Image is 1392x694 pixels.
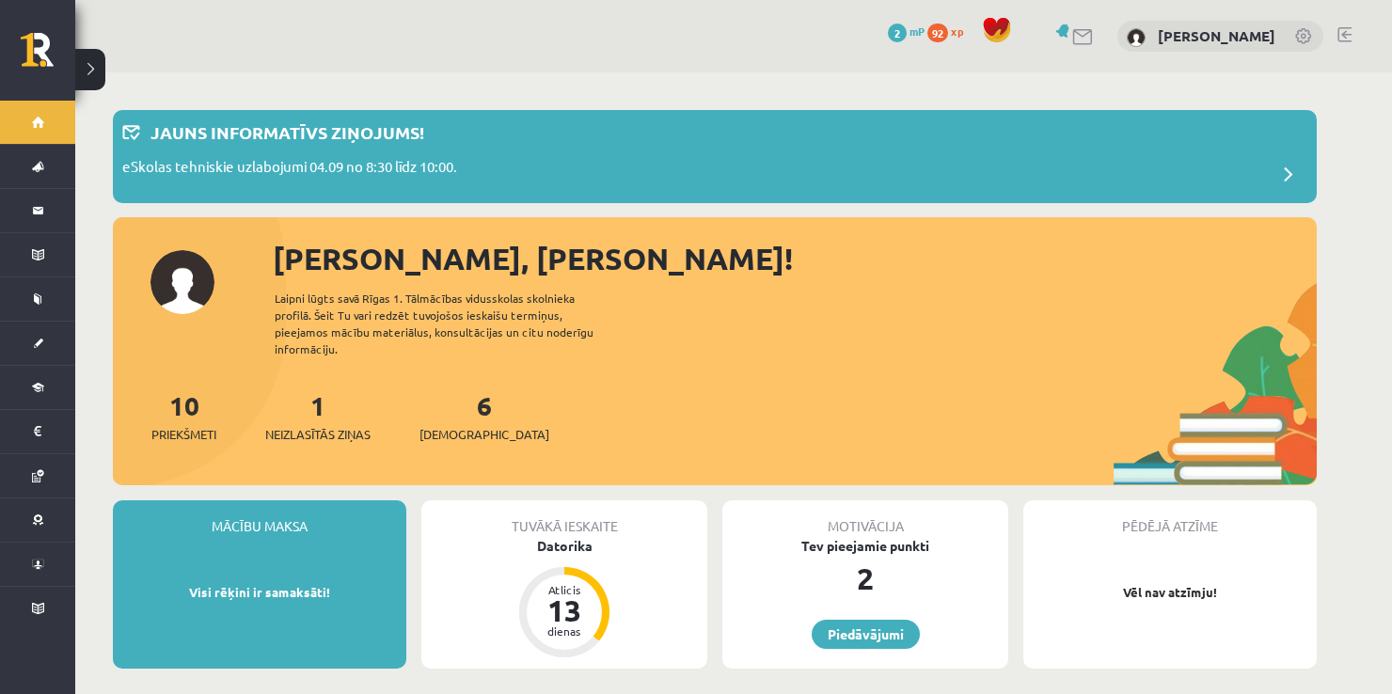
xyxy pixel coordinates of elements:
[419,425,549,444] span: [DEMOGRAPHIC_DATA]
[1127,28,1146,47] img: Darja Vasiļevska
[122,119,1307,194] a: Jauns informatīvs ziņojums! eSkolas tehniskie uzlabojumi 04.09 no 8:30 līdz 10:00.
[122,583,397,602] p: Visi rēķini ir samaksāti!
[421,536,707,660] a: Datorika Atlicis 13 dienas
[722,556,1008,601] div: 2
[113,500,406,536] div: Mācību maksa
[927,24,973,39] a: 92 xp
[910,24,925,39] span: mP
[421,500,707,536] div: Tuvākā ieskaite
[536,625,593,637] div: dienas
[536,584,593,595] div: Atlicis
[1023,500,1317,536] div: Pēdējā atzīme
[265,388,371,444] a: 1Neizlasītās ziņas
[888,24,907,42] span: 2
[21,33,75,80] a: Rīgas 1. Tālmācības vidusskola
[122,156,457,182] p: eSkolas tehniskie uzlabojumi 04.09 no 8:30 līdz 10:00.
[722,500,1008,536] div: Motivācija
[1033,583,1307,602] p: Vēl nav atzīmju!
[951,24,963,39] span: xp
[927,24,948,42] span: 92
[150,119,424,145] p: Jauns informatīvs ziņojums!
[1158,26,1275,45] a: [PERSON_NAME]
[722,536,1008,556] div: Tev pieejamie punkti
[812,620,920,649] a: Piedāvājumi
[273,236,1317,281] div: [PERSON_NAME], [PERSON_NAME]!
[888,24,925,39] a: 2 mP
[265,425,371,444] span: Neizlasītās ziņas
[419,388,549,444] a: 6[DEMOGRAPHIC_DATA]
[421,536,707,556] div: Datorika
[151,388,216,444] a: 10Priekšmeti
[275,290,626,357] div: Laipni lūgts savā Rīgas 1. Tālmācības vidusskolas skolnieka profilā. Šeit Tu vari redzēt tuvojošo...
[151,425,216,444] span: Priekšmeti
[536,595,593,625] div: 13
